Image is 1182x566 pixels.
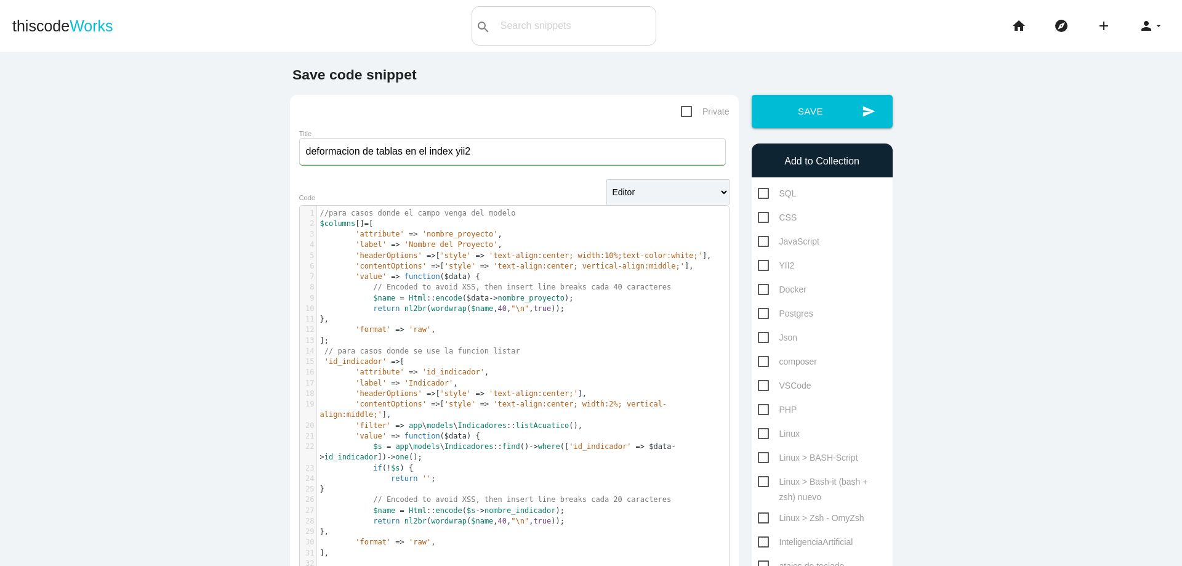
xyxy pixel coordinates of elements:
span: Indicadores [444,442,493,451]
span: encode [435,506,462,515]
span: => [395,538,404,546]
span: => [395,325,404,334]
i: explore [1054,6,1069,46]
span: $columns [320,219,356,228]
div: 5 [300,251,316,261]
span: 'attribute' [355,368,404,376]
label: Code [299,194,316,201]
span: , [320,325,436,334]
span: = [387,442,391,451]
div: 23 [300,463,316,474]
span: ; [320,474,436,483]
div: 27 [300,506,316,516]
div: 6 [300,261,316,272]
span: models [427,421,453,430]
span: YII2 [758,258,795,273]
span: ( ( , , , )); [320,304,565,313]
span: 'headerOptions' [355,251,422,260]
span: [ [320,357,404,366]
span: = [400,294,404,302]
span: 'label' [355,240,387,249]
span: 'text-align:center;' [489,389,578,398]
div: 30 [300,537,316,548]
span: "\n" [511,517,529,525]
span: -> [387,453,395,461]
span: => [409,368,417,376]
div: 15 [300,357,316,367]
span: true [533,304,551,313]
span: // para casos donde se use la funcion listar [324,347,520,355]
div: 24 [300,474,316,484]
span: 'raw' [409,325,431,334]
span: nombre_proyecto [498,294,565,302]
span: return [391,474,417,483]
span: app [395,442,409,451]
div: 31 [300,548,316,559]
span: [ ], [320,389,587,398]
span: => [431,400,440,408]
span: $s [467,506,475,515]
span: 'style' [444,262,476,270]
div: 25 [300,484,316,495]
span: $name [373,294,395,302]
span: => [395,421,404,430]
span: 'raw' [409,538,431,546]
span: return [373,304,400,313]
span: 'style' [440,389,472,398]
b: Save code snippet [292,67,417,83]
span: 40 [498,517,507,525]
span: 'Nombre del Proyecto' [404,240,498,249]
div: 16 [300,367,316,378]
span: find [502,442,520,451]
span: $data [444,432,467,440]
span: , [320,240,502,249]
span: 'contentOptions' [355,400,427,408]
div: 20 [300,421,316,431]
span: models [413,442,440,451]
button: search [472,7,494,45]
span: Linux > Zsh - OmyZsh [758,511,864,526]
div: 8 [300,282,316,293]
div: 4 [300,240,316,250]
span: nombre_indicador [484,506,556,515]
span: function [404,432,440,440]
input: Search snippets [494,13,656,39]
span: 'text-align:center; width:10%;text-color:white;' [489,251,702,260]
span: '' [422,474,431,483]
span: composer [758,354,817,370]
span: $s [373,442,382,451]
span: true [533,517,551,525]
h6: Add to Collection [758,156,886,167]
span: Indicadores [458,421,507,430]
div: 2 [300,219,316,229]
div: 13 [300,336,316,346]
i: person [1139,6,1154,46]
span: => [391,379,400,387]
span: \ \ :: (), [320,421,582,430]
span: [] [ [320,219,374,228]
span: $name [373,506,395,515]
span: id_indicador [324,453,378,461]
span: => [409,230,417,238]
span: 'format' [355,325,391,334]
div: 22 [300,442,316,452]
span: app [409,421,422,430]
span: $data [467,294,489,302]
span: ( ) { [320,272,480,281]
span: one [395,453,409,461]
span: encode [435,294,462,302]
div: 7 [300,272,316,282]
span: 'text-align:center; vertical-align:middle;' [493,262,685,270]
span: => [480,262,489,270]
span: 'attribute' [355,230,404,238]
span: }, [320,527,329,536]
span: $name [471,517,493,525]
div: 14 [300,346,316,357]
span: 40 [498,304,507,313]
span: = [364,219,369,228]
div: 29 [300,527,316,537]
span: if [373,464,382,472]
span: ]; [320,336,329,345]
i: arrow_drop_down [1154,6,1164,46]
span: => [636,442,645,451]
